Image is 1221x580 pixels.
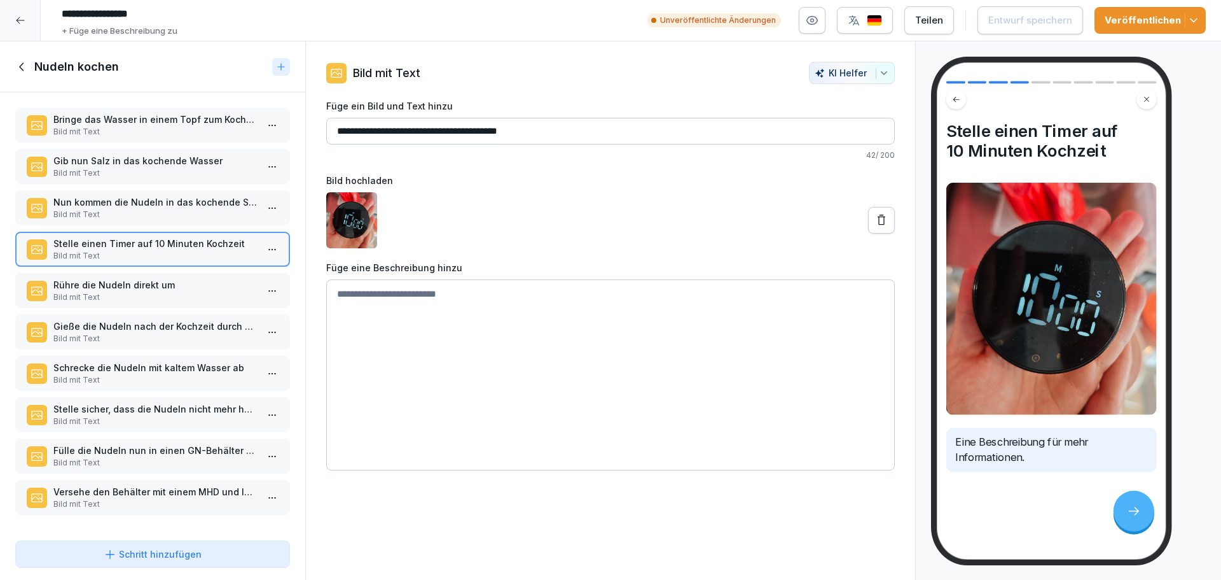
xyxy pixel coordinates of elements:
[955,435,1147,465] p: Eine Beschreibung für mehr Informationen.
[15,356,290,391] div: Schrecke die Nudeln mit kaltem Wasser abBild mit Text
[15,541,290,568] button: Schritt hinzufügen
[326,99,895,113] label: Füge ein Bild und Text hinzu
[815,67,889,78] div: KI Helfer
[15,190,290,225] div: Nun kommen die Nudeln in das kochende SalzwasserBild mit Text
[53,278,257,292] p: Rühre die Nudeln direkt um
[53,361,257,374] p: Schrecke die Nudeln mit kaltem Wasser ab
[53,402,257,416] p: Stelle sicher, dass die Nudeln nicht mehr heiß sind
[53,333,257,344] p: Bild mit Text
[104,548,202,561] div: Schritt hinzufügen
[915,13,943,27] div: Teilen
[15,397,290,432] div: Stelle sicher, dass die Nudeln nicht mehr heiß sindBild mit Text
[326,261,895,274] label: Füge eine Beschreibung hinzu
[353,64,420,81] p: Bild mit Text
[53,416,257,427] p: Bild mit Text
[1105,13,1196,27] div: Veröffentlichen
[988,13,1072,27] div: Entwurf speichern
[53,113,257,126] p: Bringe das Wasser in einem Topf zum Kochen
[53,457,257,469] p: Bild mit Text
[34,59,119,74] h1: Nudeln kochen
[53,444,257,457] p: Fülle die Nudeln nun in einen GN-Behälter um
[946,121,1157,160] h4: Stelle einen Timer auf 10 Minuten Kochzeit
[15,232,290,267] div: Stelle einen Timer auf 10 Minuten KochzeitBild mit Text
[53,237,257,250] p: Stelle einen Timer auf 10 Minuten Kochzeit
[660,15,776,26] p: Unveröffentlichte Änderungen
[326,192,377,248] img: otk2vglwr5lbcl05bvbn24d1.png
[15,480,290,515] div: Versehe den Behälter mit einem MHD und lagere ihn in der KühlungBild mit Text
[62,25,177,38] p: + Füge eine Beschreibung zu
[53,250,257,262] p: Bild mit Text
[326,150,895,161] p: 42 / 200
[809,62,895,84] button: KI Helfer
[15,315,290,350] div: Gieße die Nudeln nach der Kochzeit durch ein Sieb abBild mit Text
[53,485,257,499] p: Versehe den Behälter mit einem MHD und lagere ihn in der Kühlung
[15,439,290,474] div: Fülle die Nudeln nun in einen GN-Behälter umBild mit Text
[53,374,257,386] p: Bild mit Text
[946,183,1157,415] img: Bild und Text Vorschau
[53,209,257,220] p: Bild mit Text
[1094,7,1206,34] button: Veröffentlichen
[326,174,895,187] label: Bild hochladen
[53,126,257,138] p: Bild mit Text
[15,273,290,308] div: Rühre die Nudeln direkt umBild mit Text
[15,108,290,143] div: Bringe das Wasser in einem Topf zum KochenBild mit Text
[53,320,257,333] p: Gieße die Nudeln nach der Kochzeit durch ein Sieb ab
[53,167,257,179] p: Bild mit Text
[53,499,257,510] p: Bild mit Text
[904,6,954,34] button: Teilen
[53,292,257,303] p: Bild mit Text
[53,154,257,167] p: Gib nun Salz in das kochende Wasser
[15,149,290,184] div: Gib nun Salz in das kochende WasserBild mit Text
[53,195,257,209] p: Nun kommen die Nudeln in das kochende Salzwasser
[977,6,1083,34] button: Entwurf speichern
[867,15,882,27] img: de.svg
